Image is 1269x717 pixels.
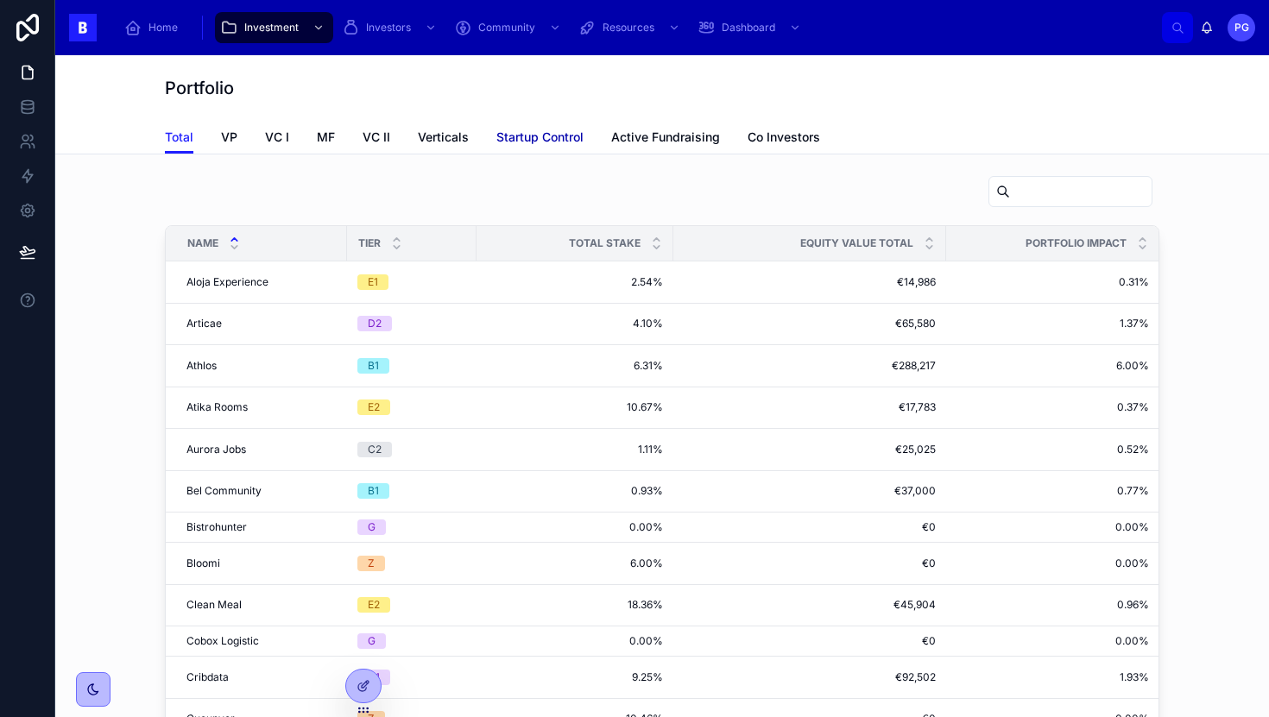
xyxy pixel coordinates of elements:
[684,275,936,289] a: €14,986
[357,399,466,415] a: E2
[265,122,289,156] a: VC I
[487,520,663,534] a: 0.00%
[956,484,1149,498] a: 0.77%
[358,236,381,250] span: Tier
[186,484,337,498] a: Bel Community
[186,400,337,414] a: Atika Rooms
[487,670,663,684] span: 9.25%
[186,400,248,414] span: Atika Rooms
[368,399,380,415] div: E2
[186,359,337,373] a: Athlos
[186,520,247,534] span: Bistrohunter
[684,317,936,330] a: €65,580
[186,520,337,534] a: Bistrohunter
[684,670,936,684] span: €92,502
[748,129,820,146] span: Co Investors
[956,557,1149,570] span: 0.00%
[337,12,445,43] a: Investors
[186,557,337,570] a: Bloomi
[357,597,466,613] a: E2
[496,129,584,146] span: Startup Control
[684,400,936,414] a: €17,783
[110,9,1162,47] div: scrollable content
[363,129,390,146] span: VC II
[368,633,376,649] div: G
[684,634,936,648] a: €0
[363,122,390,156] a: VC II
[357,358,466,374] a: B1
[487,443,663,456] a: 1.11%
[1234,21,1249,35] span: PG
[611,122,720,156] a: Active Fundraising
[186,317,222,330] span: Articae
[186,598,337,612] a: Clean Meal
[418,122,469,156] a: Verticals
[186,670,229,684] span: Cribdata
[684,598,936,612] a: €45,904
[487,634,663,648] span: 0.00%
[265,129,289,146] span: VC I
[611,129,720,146] span: Active Fundraising
[956,359,1149,373] a: 6.00%
[186,443,337,456] a: Aurora Jobs
[748,122,820,156] a: Co Investors
[186,443,246,456] span: Aurora Jobs
[487,359,663,373] a: 6.31%
[165,76,234,100] h1: Portfolio
[956,317,1149,330] a: 1.37%
[418,129,469,146] span: Verticals
[165,122,193,154] a: Total
[956,634,1149,648] a: 0.00%
[221,129,237,146] span: VP
[487,484,663,498] a: 0.93%
[487,598,663,612] a: 18.36%
[684,520,936,534] a: €0
[478,21,535,35] span: Community
[221,122,237,156] a: VP
[368,358,379,374] div: B1
[357,483,466,499] a: B1
[186,557,220,570] span: Bloomi
[186,359,217,373] span: Athlos
[368,519,376,535] div: G
[603,21,654,35] span: Resources
[186,634,259,648] span: Cobox Logistic
[357,556,466,571] a: Z
[684,443,936,456] a: €25,025
[368,597,380,613] div: E2
[487,275,663,289] a: 2.54%
[357,519,466,535] a: G
[487,557,663,570] span: 6.00%
[487,400,663,414] a: 10.67%
[569,236,641,250] span: Total Stake
[956,670,1149,684] a: 1.93%
[684,557,936,570] span: €0
[317,129,335,146] span: MF
[449,12,570,43] a: Community
[487,317,663,330] a: 4.10%
[186,634,337,648] a: Cobox Logistic
[956,520,1149,534] a: 0.00%
[800,236,913,250] span: Equity Value Total
[69,14,97,41] img: App logo
[148,21,178,35] span: Home
[684,484,936,498] a: €37,000
[956,275,1149,289] a: 0.31%
[187,236,218,250] span: Name
[368,556,375,571] div: Z
[496,122,584,156] a: Startup Control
